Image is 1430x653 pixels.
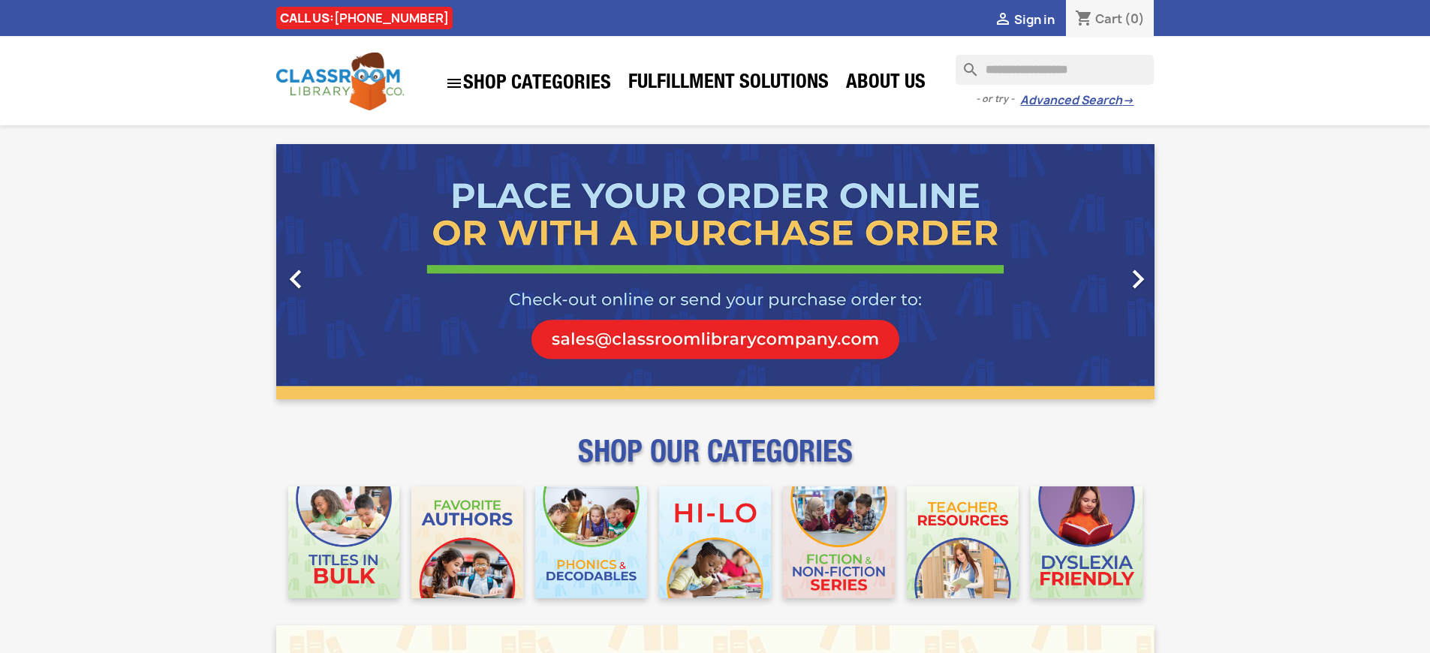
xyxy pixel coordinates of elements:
a: Advanced Search→ [1020,93,1133,108]
i: search [956,55,974,73]
i:  [994,11,1012,29]
span: → [1122,93,1133,108]
img: CLC_Phonics_And_Decodables_Mobile.jpg [535,486,647,598]
p: SHOP OUR CATEGORIES [276,447,1155,474]
i:  [1119,260,1157,298]
a: SHOP CATEGORIES [438,67,619,100]
span: (0) [1124,11,1145,27]
img: CLC_Teacher_Resources_Mobile.jpg [907,486,1019,598]
a: About Us [838,69,933,99]
span: Sign in [1014,11,1055,28]
i:  [277,260,315,298]
img: Classroom Library Company [276,53,404,110]
a: Fulfillment Solutions [621,69,836,99]
img: CLC_Fiction_Nonfiction_Mobile.jpg [783,486,895,598]
a: Next [1022,144,1155,399]
div: CALL US: [276,7,453,29]
img: CLC_Bulk_Mobile.jpg [288,486,400,598]
i: shopping_cart [1075,11,1093,29]
img: CLC_Favorite_Authors_Mobile.jpg [411,486,523,598]
i:  [445,74,463,92]
a:  Sign in [994,11,1055,28]
ul: Carousel container [276,144,1155,399]
a: [PHONE_NUMBER] [334,10,449,26]
a: Previous [276,144,408,399]
span: Cart [1095,11,1122,27]
span: - or try - [976,92,1020,107]
input: Search [956,55,1154,85]
img: CLC_HiLo_Mobile.jpg [659,486,771,598]
img: CLC_Dyslexia_Mobile.jpg [1031,486,1142,598]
